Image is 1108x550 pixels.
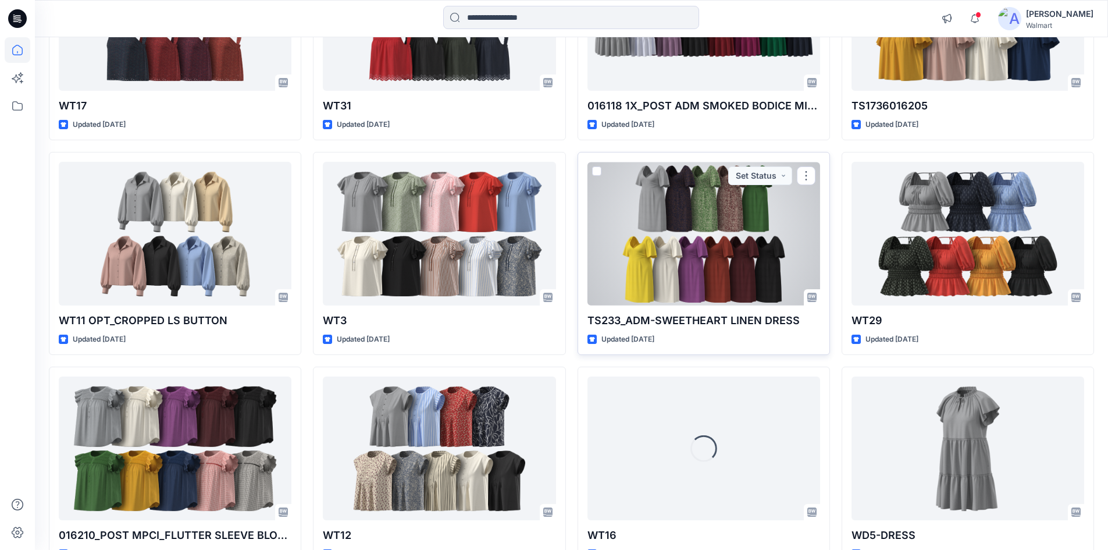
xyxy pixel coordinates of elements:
p: WT11 OPT_CROPPED LS BUTTON [59,313,291,329]
p: Updated [DATE] [601,119,654,131]
p: Updated [DATE] [337,119,390,131]
img: avatar [998,7,1021,30]
p: Updated [DATE] [73,119,126,131]
a: WT11 OPT_CROPPED LS BUTTON [59,162,291,306]
a: 016210_POST MPCI_FLUTTER SLEEVE BLOUSE [59,377,291,520]
p: TS1736016205 [852,98,1084,114]
p: Updated [DATE] [337,333,390,346]
a: TS233_ADM-SWEETHEART LINEN DRESS [587,162,820,306]
a: WD5-DRESS [852,377,1084,520]
p: WT17 [59,98,291,114]
p: WT31 [323,98,555,114]
p: WT3 [323,313,555,329]
p: 016210_POST MPCI_FLUTTER SLEEVE BLOUSE [59,527,291,544]
a: WT12 [323,377,555,520]
a: WT3 [323,162,555,306]
p: Updated [DATE] [865,119,918,131]
div: Walmart [1026,21,1093,30]
p: WT16 [587,527,820,544]
div: [PERSON_NAME] [1026,7,1093,21]
a: WT29 [852,162,1084,306]
p: Updated [DATE] [865,333,918,346]
p: WD5-DRESS [852,527,1084,544]
p: Updated [DATE] [601,333,654,346]
p: Updated [DATE] [73,333,126,346]
p: WT12 [323,527,555,544]
p: WT29 [852,313,1084,329]
p: 016118 1X_POST ADM SMOKED BODICE MIDI DRESS [587,98,820,114]
p: TS233_ADM-SWEETHEART LINEN DRESS [587,313,820,329]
